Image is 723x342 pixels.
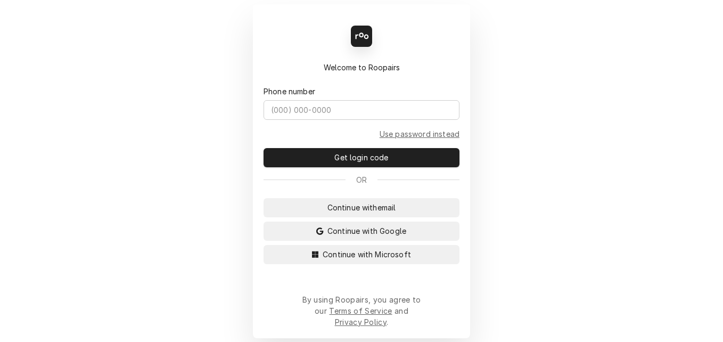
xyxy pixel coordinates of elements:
[264,174,459,185] div: Or
[264,222,459,241] button: Continue with Google
[264,148,459,167] button: Get login code
[264,86,315,97] label: Phone number
[264,245,459,264] button: Continue with Microsoft
[302,294,421,328] div: By using Roopairs, you agree to our and .
[335,317,387,327] a: Privacy Policy
[264,198,459,217] button: Continue withemail
[380,128,459,140] a: Go to Phone and password form
[332,152,390,163] span: Get login code
[325,225,408,237] span: Continue with Google
[264,100,459,120] input: (000) 000-0000
[325,202,398,213] span: Continue with email
[321,249,413,260] span: Continue with Microsoft
[264,62,459,73] div: Welcome to Roopairs
[329,306,392,315] a: Terms of Service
